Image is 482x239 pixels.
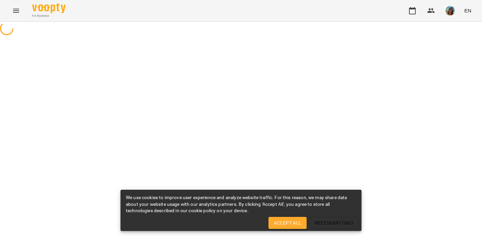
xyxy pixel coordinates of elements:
[446,6,455,15] img: 26d3a7ae9e2ff00fac4bdfe9f92586ff.jpg
[32,14,66,18] span: For Business
[464,7,471,14] span: EN
[462,4,474,17] button: EN
[8,3,24,19] button: Menu
[32,3,66,13] img: Voopty Logo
